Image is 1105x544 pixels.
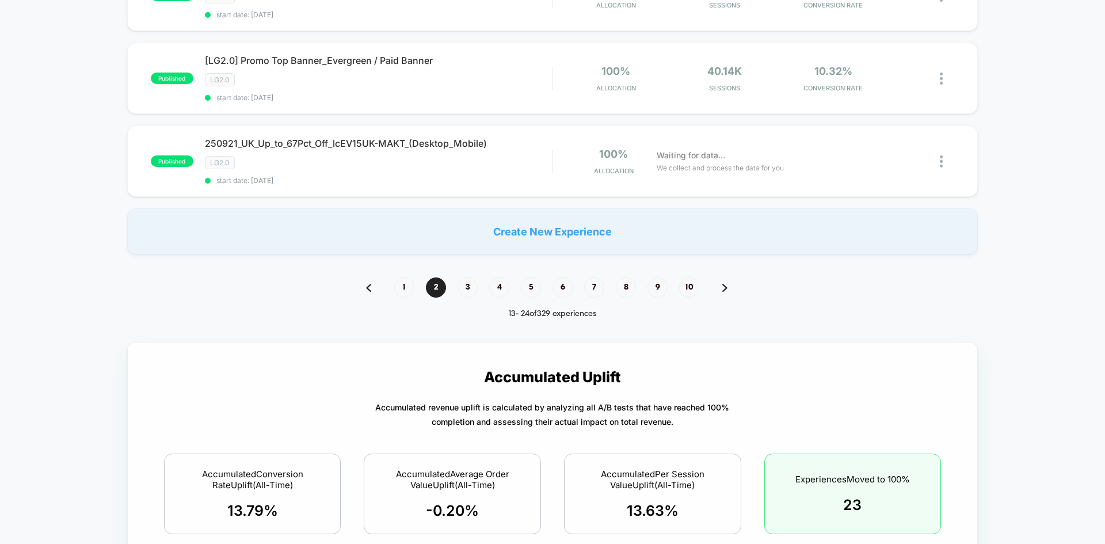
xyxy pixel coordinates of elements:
[426,502,479,519] span: -0.20 %
[616,277,636,298] span: 8
[601,65,630,77] span: 100%
[426,277,446,298] span: 2
[552,277,573,298] span: 6
[579,469,726,490] span: Accumulated Per Session Value Uplift (All-Time)
[657,162,784,173] span: We collect and process the data for you
[596,1,636,9] span: Allocation
[782,84,885,92] span: CONVERSION RATE
[151,73,193,84] span: published
[795,474,910,485] span: Experiences Moved to 100%
[940,73,943,85] img: close
[657,149,725,162] span: Waiting for data...
[205,138,552,149] span: 250921_UK_Up_to_67Pct_Off_lcEV15UK-MAKT_(Desktop_Mobile)
[394,277,414,298] span: 1
[673,84,776,92] span: Sessions
[484,368,621,386] p: Accumulated Uplift
[355,309,750,319] div: 13 - 24 of 329 experiences
[205,93,552,102] span: start date: [DATE]
[673,1,776,9] span: Sessions
[627,502,679,519] span: 13.63 %
[707,65,742,77] span: 40.14k
[489,277,509,298] span: 4
[647,277,668,298] span: 9
[205,73,235,86] span: LG2.0
[596,84,636,92] span: Allocation
[843,496,862,513] span: 23
[782,1,885,9] span: CONVERSION RATE
[227,502,278,519] span: 13.79 %
[127,208,978,254] div: Create New Experience
[722,284,727,292] img: pagination forward
[584,277,604,298] span: 7
[205,156,235,169] span: LG2.0
[458,277,478,298] span: 3
[594,167,634,175] span: Allocation
[814,65,852,77] span: 10.32%
[205,176,552,185] span: start date: [DATE]
[521,277,541,298] span: 5
[179,469,326,490] span: Accumulated Conversion Rate Uplift (All-Time)
[151,155,193,167] span: published
[940,155,943,168] img: close
[379,469,526,490] span: Accumulated Average Order Value Uplift (All-Time)
[205,55,552,66] span: [LG2.0] Promo Top Banner_Evergreen / Paid Banner
[679,277,699,298] span: 10
[205,10,552,19] span: start date: [DATE]
[375,400,729,429] p: Accumulated revenue uplift is calculated by analyzing all A/B tests that have reached 100% comple...
[366,284,371,292] img: pagination back
[599,148,628,160] span: 100%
